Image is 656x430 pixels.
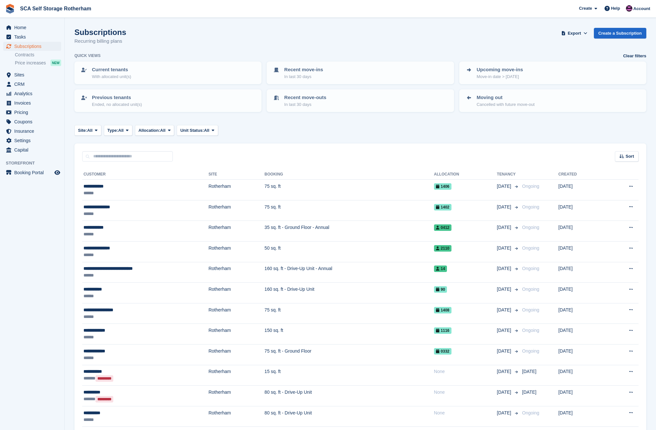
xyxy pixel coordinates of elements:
[3,80,61,89] a: menu
[208,200,264,221] td: Rotherham
[434,410,497,416] div: None
[87,127,93,134] span: All
[497,307,512,313] span: [DATE]
[118,127,124,134] span: All
[208,221,264,242] td: Rotherham
[522,266,539,271] span: Ongoing
[14,117,53,126] span: Coupons
[626,153,634,160] span: Sort
[74,53,101,59] h6: Quick views
[15,60,46,66] span: Price increases
[497,204,512,210] span: [DATE]
[434,224,451,231] span: 0412
[208,344,264,365] td: Rotherham
[74,38,126,45] p: Recurring billing plans
[264,262,434,283] td: 160 sq. ft - Drive-Up Unit - Annual
[497,348,512,355] span: [DATE]
[3,168,61,177] a: menu
[107,127,118,134] span: Type:
[208,303,264,324] td: Rotherham
[53,169,61,176] a: Preview store
[267,90,453,111] a: Recent move-outs In last 30 days
[78,127,87,134] span: Site:
[208,241,264,262] td: Rotherham
[74,28,126,37] h1: Subscriptions
[177,125,218,136] button: Unit Status: All
[497,286,512,293] span: [DATE]
[497,410,512,416] span: [DATE]
[208,365,264,386] td: Rotherham
[264,344,434,365] td: 75 sq. ft - Ground Floor
[264,169,434,180] th: Booking
[14,108,53,117] span: Pricing
[14,42,53,51] span: Subscriptions
[208,406,264,427] td: Rotherham
[92,66,131,74] p: Current tenants
[558,406,605,427] td: [DATE]
[497,224,512,231] span: [DATE]
[14,168,53,177] span: Booking Portal
[434,266,447,272] span: 14
[208,283,264,303] td: Rotherham
[522,184,539,189] span: Ongoing
[626,5,632,12] img: Dale Chapman
[434,327,451,334] span: 1116
[3,117,61,126] a: menu
[477,101,535,108] p: Cancelled with future move-out
[82,169,208,180] th: Customer
[264,303,434,324] td: 75 sq. ft
[611,5,620,12] span: Help
[497,327,512,334] span: [DATE]
[74,125,101,136] button: Site: All
[434,389,497,396] div: None
[522,328,539,333] span: Ongoing
[3,70,61,79] a: menu
[558,241,605,262] td: [DATE]
[264,200,434,221] td: 75 sq. ft
[522,287,539,292] span: Ongoing
[3,23,61,32] a: menu
[92,94,142,101] p: Previous tenants
[3,108,61,117] a: menu
[3,145,61,154] a: menu
[497,389,512,396] span: [DATE]
[15,52,61,58] a: Contracts
[558,324,605,345] td: [DATE]
[558,344,605,365] td: [DATE]
[623,53,646,59] a: Clear filters
[75,62,261,84] a: Current tenants With allocated unit(s)
[267,62,453,84] a: Recent move-ins In last 30 days
[3,136,61,145] a: menu
[3,98,61,107] a: menu
[14,98,53,107] span: Invoices
[434,204,451,210] span: 1402
[264,221,434,242] td: 35 sq. ft - Ground Floor - Annual
[3,32,61,41] a: menu
[522,348,539,354] span: Ongoing
[477,66,523,74] p: Upcoming move-ins
[522,204,539,209] span: Ongoing
[3,42,61,51] a: menu
[284,66,323,74] p: Recent move-ins
[14,136,53,145] span: Settings
[208,324,264,345] td: Rotherham
[75,90,261,111] a: Previous tenants Ended, no allocated unit(s)
[434,348,451,355] span: 0332
[560,28,589,39] button: Export
[160,127,166,134] span: All
[497,265,512,272] span: [DATE]
[522,410,539,415] span: Ongoing
[568,30,581,37] span: Export
[104,125,132,136] button: Type: All
[558,169,605,180] th: Created
[92,101,142,108] p: Ended, no allocated unit(s)
[264,406,434,427] td: 80 sq. ft - Drive-Up Unit
[434,368,497,375] div: None
[558,180,605,200] td: [DATE]
[522,225,539,230] span: Ongoing
[6,160,64,166] span: Storefront
[135,125,174,136] button: Allocation: All
[264,180,434,200] td: 75 sq. ft
[264,365,434,386] td: 15 sq. ft
[92,74,131,80] p: With allocated unit(s)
